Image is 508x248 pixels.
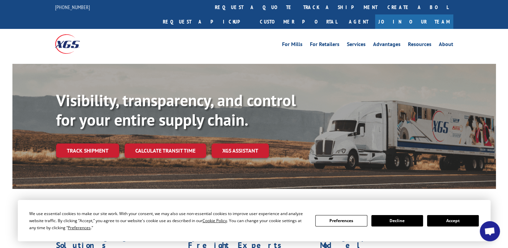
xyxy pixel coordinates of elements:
[202,218,227,223] span: Cookie Policy
[427,215,479,226] button: Accept
[125,143,206,158] a: Calculate transit time
[408,42,431,49] a: Resources
[55,4,90,10] a: [PHONE_NUMBER]
[347,42,366,49] a: Services
[68,225,91,231] span: Preferences
[371,215,423,226] button: Decline
[56,143,119,158] a: Track shipment
[29,210,307,231] div: We use essential cookies to make our site work. With your consent, we may also use non-essential ...
[439,42,453,49] a: About
[310,42,339,49] a: For Retailers
[480,221,500,241] div: Open chat
[18,200,491,241] div: Cookie Consent Prompt
[212,143,269,158] a: XGS ASSISTANT
[158,14,255,29] a: Request a pickup
[255,14,342,29] a: Customer Portal
[342,14,375,29] a: Agent
[282,42,303,49] a: For Mills
[315,215,367,226] button: Preferences
[375,14,453,29] a: Join Our Team
[373,42,401,49] a: Advantages
[56,90,296,130] b: Visibility, transparency, and control for your entire supply chain.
